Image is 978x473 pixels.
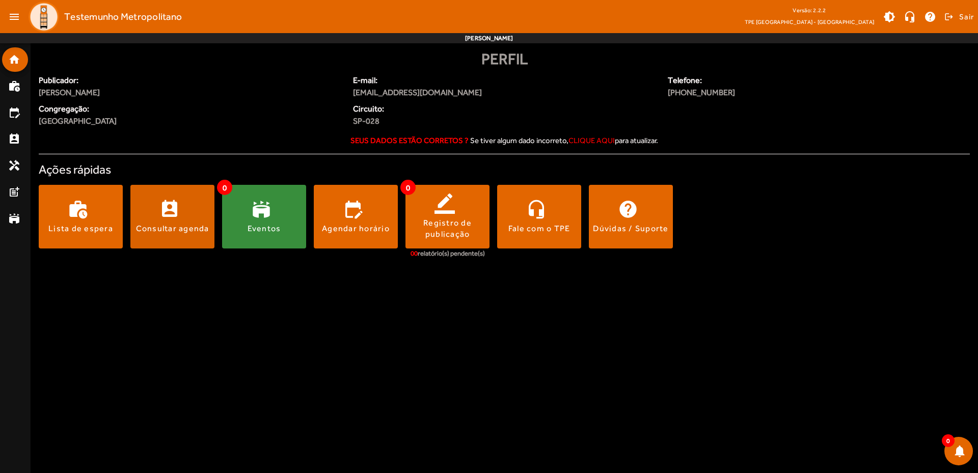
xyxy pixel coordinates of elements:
[568,136,615,145] span: clique aqui
[942,434,955,447] span: 0
[8,159,20,172] mat-icon: handyman
[353,74,655,87] span: E-mail:
[353,115,498,127] span: SP-028
[217,180,232,195] span: 0
[668,87,891,99] span: [PHONE_NUMBER]
[411,248,485,259] div: relatório(s) pendente(s)
[8,133,20,145] mat-icon: perm_contact_calendar
[8,186,20,198] mat-icon: post_add
[130,185,214,248] button: Consultar agenda
[593,223,668,234] div: Dúvidas / Suporte
[64,9,182,25] span: Testemunho Metropolitano
[4,7,24,27] mat-icon: menu
[314,185,398,248] button: Agendar horário
[39,47,970,70] div: Perfil
[24,2,182,32] a: Testemunho Metropolitano
[353,103,498,115] span: Circuito:
[589,185,673,248] button: Dúvidas / Suporte
[8,53,20,66] mat-icon: home
[350,136,469,145] strong: Seus dados estão corretos ?
[470,136,658,145] span: Se tiver algum dado incorreto, para atualizar.
[411,249,418,257] span: 00
[508,223,570,234] div: Fale com o TPE
[39,74,341,87] span: Publicador:
[8,106,20,119] mat-icon: edit_calendar
[405,217,490,240] div: Registro de publicação
[400,180,416,195] span: 0
[39,185,123,248] button: Lista de espera
[8,212,20,225] mat-icon: stadium
[8,80,20,92] mat-icon: work_history
[39,162,970,177] h4: Ações rápidas
[48,223,113,234] div: Lista de espera
[745,17,874,27] span: TPE [GEOGRAPHIC_DATA] - [GEOGRAPHIC_DATA]
[29,2,59,32] img: Logo TPE
[248,223,281,234] div: Eventos
[39,115,117,127] span: [GEOGRAPHIC_DATA]
[136,223,209,234] div: Consultar agenda
[353,87,655,99] span: [EMAIL_ADDRESS][DOMAIN_NAME]
[322,223,390,234] div: Agendar horário
[405,185,490,248] button: Registro de publicação
[745,4,874,17] div: Versão: 2.2.2
[959,9,974,25] span: Sair
[222,185,306,248] button: Eventos
[943,9,974,24] button: Sair
[39,103,341,115] span: Congregação:
[497,185,581,248] button: Fale com o TPE
[39,87,341,99] span: [PERSON_NAME]
[668,74,891,87] span: Telefone:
